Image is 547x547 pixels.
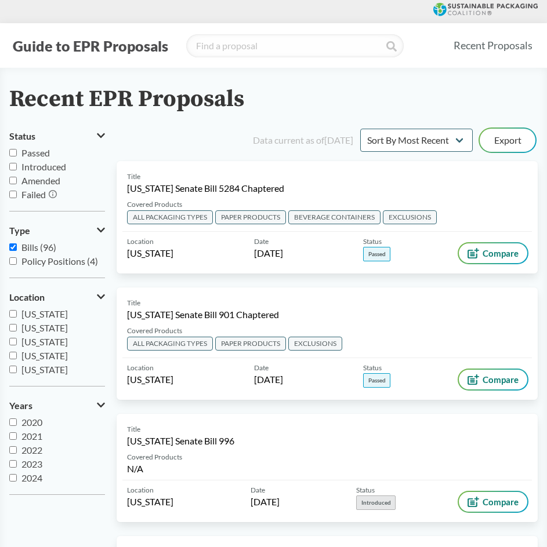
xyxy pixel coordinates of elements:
div: Data current as of [DATE] [253,133,353,147]
span: Introduced [356,495,396,510]
button: Export [480,129,535,152]
input: Failed [9,191,17,198]
span: ALL PACKAGING TYPES [127,337,213,351]
span: [US_STATE] Senate Bill 5284 Chaptered [127,182,284,195]
span: 2024 [21,472,42,483]
button: Guide to EPR Proposals [9,37,172,55]
button: Years [9,396,105,415]
span: Title [127,298,140,308]
input: 2023 [9,460,17,468]
button: Status [9,126,105,146]
span: Status [356,485,375,495]
input: Find a proposal [186,34,404,57]
span: Compare [483,375,519,384]
input: 2020 [9,418,17,426]
input: [US_STATE] [9,352,17,359]
input: Passed [9,149,17,156]
span: Compare [483,249,519,258]
span: Passed [363,373,390,388]
span: Location [127,236,154,247]
span: Status [9,131,35,141]
span: [US_STATE] [21,322,68,333]
span: Compare [483,497,519,506]
span: [US_STATE] [127,373,173,386]
span: Failed [21,189,46,200]
span: Location [127,363,154,373]
span: Date [254,363,269,373]
span: Years [9,400,32,411]
input: [US_STATE] [9,324,17,331]
span: EXCLUSIONS [288,337,342,351]
span: Policy Positions (4) [21,256,98,267]
input: [US_STATE] [9,366,17,373]
span: Date [254,236,269,247]
span: [US_STATE] [127,247,173,260]
span: [US_STATE] [21,350,68,361]
span: 2020 [21,417,42,428]
input: 2024 [9,474,17,482]
span: [DATE] [254,247,283,260]
span: [DATE] [254,373,283,386]
button: Location [9,287,105,307]
span: EXCLUSIONS [383,210,437,224]
span: Location [9,292,45,302]
span: 2023 [21,458,42,469]
input: 2021 [9,432,17,440]
span: ALL PACKAGING TYPES [127,210,213,224]
span: Status [363,236,382,247]
span: [US_STATE] Senate Bill 901 Chaptered [127,308,279,321]
span: Bills (96) [21,242,56,253]
span: PAPER PRODUCTS [215,337,286,351]
span: [US_STATE] Senate Bill 996 [127,435,234,447]
span: Date [251,485,265,495]
span: Covered Products [127,452,182,462]
span: [DATE] [251,495,280,508]
span: 2021 [21,431,42,442]
span: Title [127,424,140,435]
span: Covered Products [127,326,182,336]
span: Passed [363,247,390,261]
span: [US_STATE] [21,336,68,347]
input: Policy Positions (4) [9,257,17,265]
span: N/A [127,463,143,474]
span: Type [9,225,30,236]
a: Recent Proposals [448,32,538,59]
input: [US_STATE] [9,310,17,318]
button: Compare [459,370,527,389]
span: 2022 [21,444,42,455]
span: Passed [21,147,50,158]
span: Introduced [21,161,66,172]
span: PAPER PRODUCTS [215,210,286,224]
input: [US_STATE] [9,338,17,345]
span: Covered Products [127,199,182,210]
span: Title [127,172,140,182]
button: Type [9,221,105,240]
span: [US_STATE] [21,308,68,319]
span: BEVERAGE CONTAINERS [288,210,381,224]
span: Status [363,363,382,373]
input: Amended [9,177,17,184]
input: 2022 [9,446,17,454]
button: Compare [459,243,527,263]
span: Location [127,485,154,495]
input: Introduced [9,163,17,170]
button: Compare [459,492,527,512]
span: [US_STATE] [21,364,68,375]
span: Amended [21,175,60,186]
span: [US_STATE] [127,495,173,508]
input: Bills (96) [9,243,17,251]
h2: Recent EPR Proposals [9,86,244,112]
